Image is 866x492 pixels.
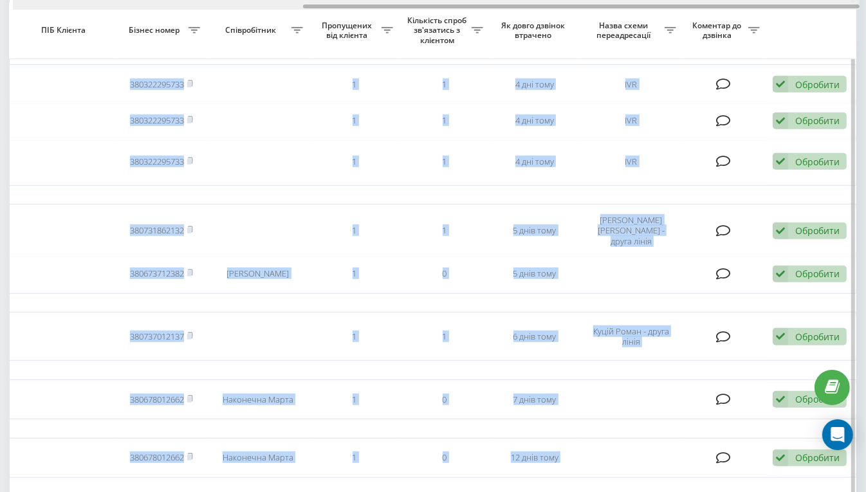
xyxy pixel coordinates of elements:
[400,257,490,291] td: 0
[400,68,490,102] td: 1
[580,140,683,183] td: IVR
[795,451,840,464] div: Обробити
[207,383,309,417] td: Наконечна Марта
[130,451,184,463] a: 380678012662
[309,207,400,254] td: 1
[795,114,840,127] div: Обробити
[309,140,400,183] td: 1
[490,140,580,183] td: 4 дні тому
[795,393,840,405] div: Обробити
[400,441,490,475] td: 0
[400,383,490,417] td: 0
[309,315,400,358] td: 1
[580,104,683,138] td: IVR
[586,21,665,41] span: Назва схеми переадресації
[400,315,490,358] td: 1
[130,394,184,405] a: 380678012662
[580,315,683,358] td: Куцій Роман - друга лінія
[490,441,580,475] td: 12 днів тому
[490,315,580,358] td: 6 днів тому
[309,383,400,417] td: 1
[309,68,400,102] td: 1
[580,207,683,254] td: [PERSON_NAME] [PERSON_NAME] - друга лінія
[130,156,184,167] a: 380322295733
[309,257,400,291] td: 1
[490,257,580,291] td: 5 днів тому
[580,68,683,102] td: IVR
[795,331,840,343] div: Обробити
[400,104,490,138] td: 1
[309,104,400,138] td: 1
[316,21,382,41] span: Пропущених від клієнта
[500,21,569,41] span: Як довго дзвінок втрачено
[130,114,184,126] a: 380322295733
[795,156,840,168] div: Обробити
[207,441,309,475] td: Наконечна Марта
[406,15,472,46] span: Кількість спроб зв'язатись з клієнтом
[490,207,580,254] td: 5 днів тому
[400,207,490,254] td: 1
[822,419,853,450] div: Open Intercom Messenger
[795,224,840,237] div: Обробити
[689,21,748,41] span: Коментар до дзвінка
[795,78,840,91] div: Обробити
[207,257,309,291] td: [PERSON_NAME]
[130,331,184,342] a: 380737012137
[490,383,580,417] td: 7 днів тому
[24,25,106,35] span: ПІБ Клієнта
[400,140,490,183] td: 1
[213,25,291,35] span: Співробітник
[490,68,580,102] td: 4 дні тому
[130,78,184,90] a: 380322295733
[130,268,184,279] a: 380673712382
[490,104,580,138] td: 4 дні тому
[130,224,184,236] a: 380731862132
[309,441,400,475] td: 1
[795,268,840,280] div: Обробити
[123,25,189,35] span: Бізнес номер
